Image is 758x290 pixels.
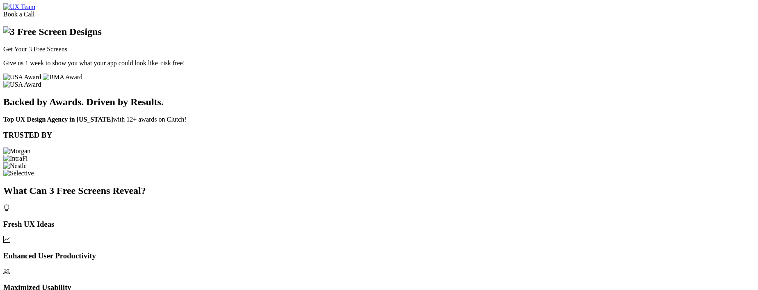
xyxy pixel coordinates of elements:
img: UX Team [3,3,35,11]
h2: Backed by Awards. Driven by Results. [3,97,755,108]
img: IntraFi [3,155,28,162]
img: Selective [3,170,34,177]
h3: Enhanced User Productivity [3,251,755,260]
img: Morgan [3,147,30,155]
img: BMA Award [43,74,82,81]
img: USA Award [3,81,41,88]
strong: Top UX Design Agency in [US_STATE] [3,116,113,123]
a: Book a Call [3,11,34,18]
p: Give us 1 week to show you what your app could look like–risk free! [3,60,755,67]
img: USA Award [3,74,41,81]
h3: TRUSTED BY [3,131,755,140]
h2: What Can 3 Free Screens Reveal? [3,185,755,196]
a: Get Your 3 Free Screens [3,46,67,53]
img: 3 Free Screen Designs [3,26,102,37]
p: with 12+ awards on Clutch! [3,116,755,123]
img: Nestle [3,162,27,170]
h3: Fresh UX Ideas [3,220,755,229]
